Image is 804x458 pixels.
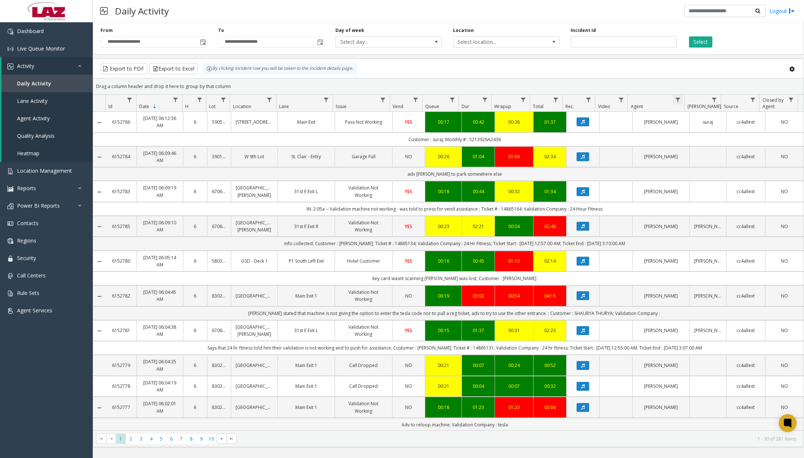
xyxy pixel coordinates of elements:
[430,404,457,411] a: 00:18
[93,328,105,334] a: Collapse Details
[770,362,799,369] a: NO
[141,150,178,164] a: [DATE] 06:09:46 AM
[7,221,13,227] img: 'icon'
[518,95,528,105] a: Wrapup Filter Menu
[781,153,788,160] span: NO
[93,293,105,299] a: Collapse Details
[781,404,788,410] span: NO
[198,37,207,47] span: Toggle popup
[339,400,387,414] a: Validation Not Working
[212,118,227,126] a: 590568
[770,118,799,126] a: NO
[405,383,412,389] span: NO
[236,404,273,411] a: [GEOGRAPHIC_DATA]
[499,223,529,230] div: 00:04
[499,257,529,264] a: 01:13
[748,95,758,105] a: Source Filter Menu
[709,95,719,105] a: Parker Filter Menu
[466,223,490,230] div: 02:21
[206,66,212,72] img: infoIcon.svg
[466,153,490,160] a: 01:04
[17,185,36,192] span: Reports
[7,290,13,296] img: 'icon'
[236,118,273,126] a: [STREET_ADDRESS]
[141,289,178,303] a: [DATE] 06:04:45 AM
[110,223,132,230] a: 6152785
[637,383,685,390] a: [PERSON_NAME]
[93,259,105,264] a: Collapse Details
[499,404,529,411] div: 01:23
[236,153,273,160] a: W 9th Lot
[466,404,490,411] a: 01:23
[212,153,227,160] a: 390192
[17,150,39,157] span: Heatmap
[770,188,799,195] a: NO
[7,273,13,279] img: 'icon'
[110,153,132,160] a: 6152784
[339,289,387,303] a: Validation Not Working
[538,383,562,390] a: 00:32
[188,292,203,299] a: 6
[430,153,457,160] div: 00:26
[499,188,529,195] a: 00:32
[282,383,330,390] a: Main Exit 1
[430,257,457,264] div: 00:16
[17,202,60,209] span: Power BI Reports
[694,327,722,334] a: [PERSON_NAME]
[7,46,13,52] img: 'icon'
[188,362,203,369] a: 6
[430,118,457,126] a: 00:17
[105,167,804,181] td: adv [PERSON_NAME] to park somewhere else
[17,237,36,244] span: Regions
[282,153,330,160] a: St. Clair - Entry
[551,95,561,105] a: Total Filter Menu
[282,292,330,299] a: Main Exit 1
[236,383,273,390] a: [GEOGRAPHIC_DATA]
[7,64,13,69] img: 'icon'
[499,153,529,160] div: 01:04
[141,254,178,268] a: [DATE] 06:05:14 AM
[731,383,760,390] a: cc4allext
[770,223,799,230] a: NO
[453,27,474,34] label: Location
[236,292,273,299] a: [GEOGRAPHIC_DATA]
[466,383,490,390] a: 00:04
[212,327,227,334] a: 670657
[405,293,412,299] span: NO
[499,292,529,299] a: 00:54
[339,184,387,198] a: Validation Not Working
[466,188,490,195] div: 00:44
[7,238,13,244] img: 'icon'
[110,257,132,264] a: 6152780
[339,257,387,264] a: Hotel Customer
[499,362,529,369] div: 00:24
[141,379,178,393] a: [DATE] 06:04:19 AM
[616,95,626,105] a: Video Filter Menu
[17,80,51,87] span: Daily Activity
[105,418,804,432] td: Adv to reloop machine; Validation Company : tesla
[141,358,178,372] a: [DATE] 06:04:35 AM
[466,292,490,299] div: 03:02
[430,362,457,369] a: 00:21
[411,95,421,105] a: Vend Filter Menu
[188,153,203,160] a: 6
[17,167,72,174] span: Location Management
[339,118,387,126] a: Pass Not Working
[499,383,529,390] a: 00:07
[397,188,421,195] a: YES
[430,292,457,299] a: 00:19
[769,7,795,15] a: Logout
[538,223,562,230] a: 02:48
[397,383,421,390] a: NO
[188,404,203,411] a: 6
[171,95,181,105] a: Date Filter Menu
[110,362,132,369] a: 6152779
[212,188,227,195] a: 670657
[538,327,562,334] a: 02:23
[1,144,93,162] a: Heatmap
[538,153,562,160] div: 02:34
